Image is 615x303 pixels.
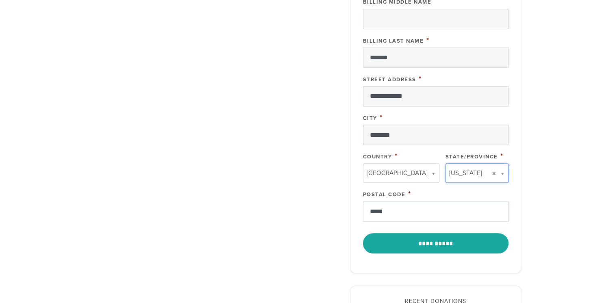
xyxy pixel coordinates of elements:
a: [US_STATE] [445,163,509,183]
label: Street Address [363,76,416,83]
span: This field is required. [408,189,411,198]
span: This field is required. [500,151,504,160]
span: This field is required. [395,151,398,160]
label: Postal Code [363,191,406,198]
label: Billing Last Name [363,38,424,44]
span: This field is required. [419,74,422,83]
a: [GEOGRAPHIC_DATA] [363,163,439,183]
label: City [363,115,377,121]
label: State/Province [445,154,498,160]
span: [GEOGRAPHIC_DATA] [367,168,428,178]
label: Country [363,154,392,160]
span: [US_STATE] [449,168,482,178]
span: This field is required. [426,36,430,45]
span: This field is required. [380,113,383,122]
